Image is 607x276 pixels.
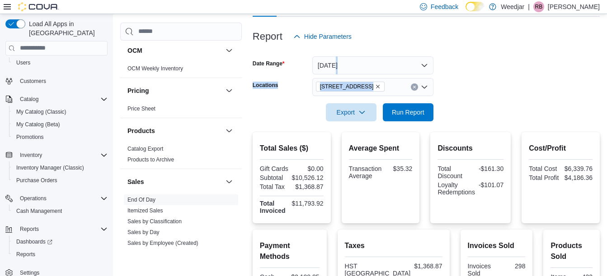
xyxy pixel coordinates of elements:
button: Customers [2,74,111,87]
h2: Cost/Profit [529,143,593,154]
span: Promotions [16,133,44,141]
label: Locations [253,82,278,89]
span: Export [331,103,371,121]
span: Catalog [20,96,38,103]
button: Pricing [224,85,235,96]
button: OCM [127,46,222,55]
span: Customers [20,78,46,85]
span: My Catalog (Beta) [13,119,108,130]
div: Loyalty Redemptions [438,181,475,196]
div: Transaction Average [349,165,382,179]
button: Catalog [2,93,111,106]
a: Cash Management [13,206,66,216]
span: Run Report [392,108,424,117]
a: Dashboards [9,235,111,248]
button: Sales [127,177,222,186]
span: Dark Mode [466,11,466,12]
a: My Catalog (Classic) [13,106,70,117]
h2: Taxes [345,240,442,251]
button: My Catalog (Beta) [9,118,111,131]
span: Dashboards [13,236,108,247]
div: OCM [120,63,242,78]
img: Cova [18,2,59,11]
div: $0.00 [293,165,323,172]
a: End Of Day [127,197,155,203]
div: Total Discount [438,165,469,179]
button: Reports [16,224,42,235]
h2: Products Sold [551,240,593,262]
span: Reports [16,224,108,235]
span: Cash Management [13,206,108,216]
span: Hide Parameters [304,32,352,41]
p: Weedjar [501,1,524,12]
button: Run Report [383,103,433,121]
span: Inventory Manager (Classic) [13,162,108,173]
button: Operations [2,192,111,205]
span: Reports [20,225,39,233]
span: End Of Day [127,196,155,203]
div: Total Profit [529,174,559,181]
button: Open list of options [421,83,428,91]
span: Users [16,59,30,66]
a: Promotions [13,132,47,143]
div: Products [120,143,242,169]
h2: Average Spent [349,143,413,154]
span: Purchase Orders [13,175,108,186]
button: Inventory Manager (Classic) [9,161,111,174]
button: Products [224,125,235,136]
span: Operations [20,195,47,202]
span: Users [13,57,108,68]
span: Feedback [431,2,458,11]
button: Promotions [9,131,111,143]
span: Reports [13,249,108,260]
a: Dashboards [13,236,56,247]
h3: Report [253,31,282,42]
a: Products to Archive [127,156,174,163]
span: RB [535,1,543,12]
div: $6,339.76 [563,165,593,172]
div: Total Cost [529,165,559,172]
span: Dashboards [16,238,52,245]
span: Reports [16,251,35,258]
div: $11,793.92 [292,200,324,207]
button: Sales [224,176,235,187]
span: Customers [16,75,108,87]
span: Purchase Orders [16,177,57,184]
a: Reports [13,249,39,260]
button: OCM [224,45,235,56]
button: Products [127,126,222,135]
button: Operations [16,193,50,204]
button: Inventory [2,149,111,161]
span: My Catalog (Beta) [16,121,60,128]
a: Sales by Day [127,229,160,235]
button: My Catalog (Classic) [9,106,111,118]
button: Cash Management [9,205,111,217]
button: Users [9,56,111,69]
a: Price Sheet [127,106,155,112]
span: Load All Apps in [GEOGRAPHIC_DATA] [25,19,108,37]
span: Sales by Classification [127,218,182,225]
div: Gift Cards [260,165,290,172]
label: Date Range [253,60,285,67]
button: Pricing [127,86,222,95]
span: [STREET_ADDRESS] [320,82,374,91]
button: Remove 1127b Broadview Ave from selection in this group [375,84,381,89]
a: Purchase Orders [13,175,61,186]
h2: Invoices Sold [468,240,526,251]
p: | [528,1,530,12]
span: Catalog [16,94,108,105]
div: -$101.07 [479,181,503,189]
span: 1127b Broadview Ave [316,82,385,92]
button: Hide Parameters [290,28,355,46]
a: Inventory Manager (Classic) [13,162,88,173]
a: Users [13,57,34,68]
a: OCM Weekly Inventory [127,65,183,72]
h3: Sales [127,177,144,186]
div: Subtotal [260,174,288,181]
a: Catalog Export [127,146,163,152]
button: [DATE] [312,56,433,74]
span: Cash Management [16,207,62,215]
span: Inventory Manager (Classic) [16,164,84,171]
button: Clear input [411,83,418,91]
